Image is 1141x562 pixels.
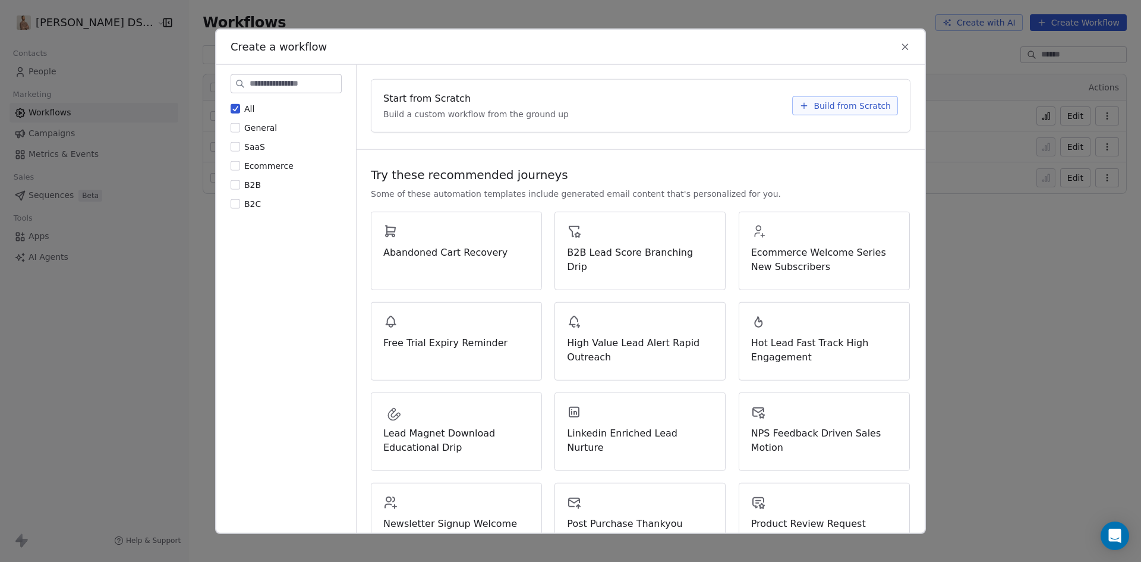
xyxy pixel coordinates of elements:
span: Linkedin Enriched Lead Nurture [567,426,713,454]
span: SaaS [244,142,265,151]
span: Create a workflow [231,39,327,54]
span: All [244,103,254,113]
button: All [231,102,240,114]
button: Ecommerce [231,159,240,171]
div: Open Intercom Messenger [1101,522,1129,550]
span: Some of these automation templates include generated email content that's personalized for you. [371,187,781,199]
button: B2C [231,197,240,209]
span: Product Review Request Automation [751,516,897,545]
span: B2C [244,199,261,208]
span: Free Trial Expiry Reminder [383,335,529,350]
span: Newsletter Signup Welcome Series [383,516,529,545]
span: B2B Lead Score Branching Drip [567,245,713,274]
span: Abandoned Cart Recovery [383,245,529,259]
span: Build from Scratch [814,99,891,111]
span: Lead Magnet Download Educational Drip [383,426,529,454]
span: Build a custom workflow from the ground up [383,108,569,120]
button: B2B [231,178,240,190]
span: Hot Lead Fast Track High Engagement [751,335,897,364]
button: SaaS [231,140,240,152]
span: General [244,123,277,132]
span: High Value Lead Alert Rapid Outreach [567,335,713,364]
span: NPS Feedback Driven Sales Motion [751,426,897,454]
span: Ecommerce [244,161,294,170]
span: Try these recommended journeys [371,166,568,183]
span: Ecommerce Welcome Series New Subscribers [751,245,897,274]
button: Build from Scratch [792,96,898,115]
button: General [231,121,240,133]
span: Start from Scratch [383,91,471,105]
span: B2B [244,180,261,189]
span: Post Purchase Thankyou Upsell [567,516,713,545]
